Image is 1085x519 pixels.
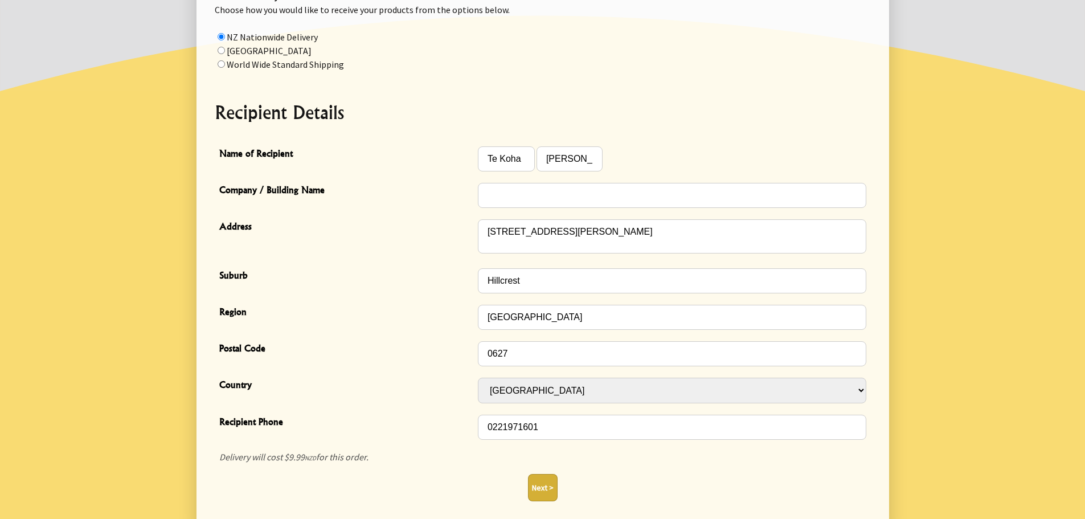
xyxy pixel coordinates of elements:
[219,305,472,321] span: Region
[219,268,472,285] span: Suburb
[219,378,472,394] span: Country
[478,219,866,254] textarea: Address
[219,451,369,463] em: Delivery will cost $9.99 for this order.
[219,415,472,431] span: Recipient Phone
[478,305,866,330] input: Region
[478,378,866,403] select: Country
[227,31,318,43] label: NZ Nationwide Delivery
[219,219,472,236] span: Address
[215,99,871,126] h2: Recipient Details
[227,59,344,70] label: World Wide Standard Shipping
[537,146,603,171] input: Name of Recipient
[478,341,866,366] input: Postal Code
[478,415,866,440] input: Recipient Phone
[528,474,558,501] button: Next >
[305,454,316,462] span: NZD
[478,183,866,208] input: Company / Building Name
[478,268,866,293] input: Suburb
[219,341,472,358] span: Postal Code
[227,45,312,56] label: [GEOGRAPHIC_DATA]
[219,183,472,199] span: Company / Building Name
[478,146,535,171] input: Name of Recipient
[219,146,472,163] span: Name of Recipient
